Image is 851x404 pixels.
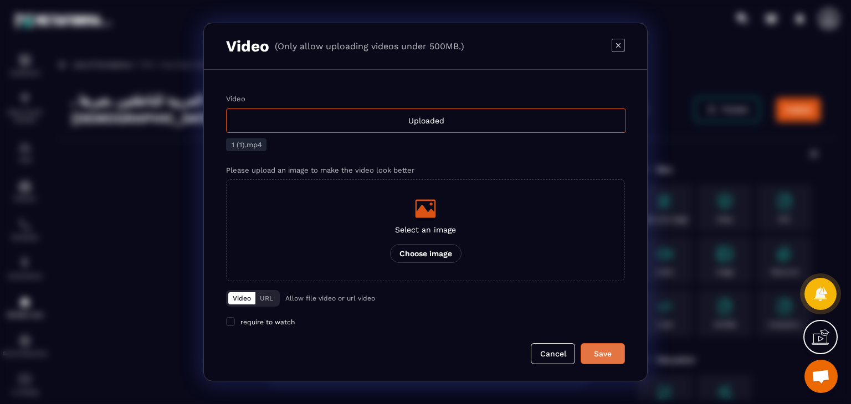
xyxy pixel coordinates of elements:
[228,292,255,304] button: Video
[232,141,262,149] span: 1 (1).mp4
[226,95,245,103] label: Video
[240,318,295,326] span: require to watch
[226,166,414,174] label: Please upload an image to make the video look better
[588,348,618,359] div: Save
[581,343,625,364] button: Save
[390,244,462,263] p: Choose image
[390,225,462,234] p: Select an image
[226,37,269,55] h3: Video
[531,343,575,364] button: Cancel
[275,41,464,51] p: (Only allow uploading videos under 500MB.)
[255,292,278,304] button: URL
[226,108,626,133] div: Uploaded
[285,294,375,302] p: Allow file video or url video
[804,360,838,393] div: Open chat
